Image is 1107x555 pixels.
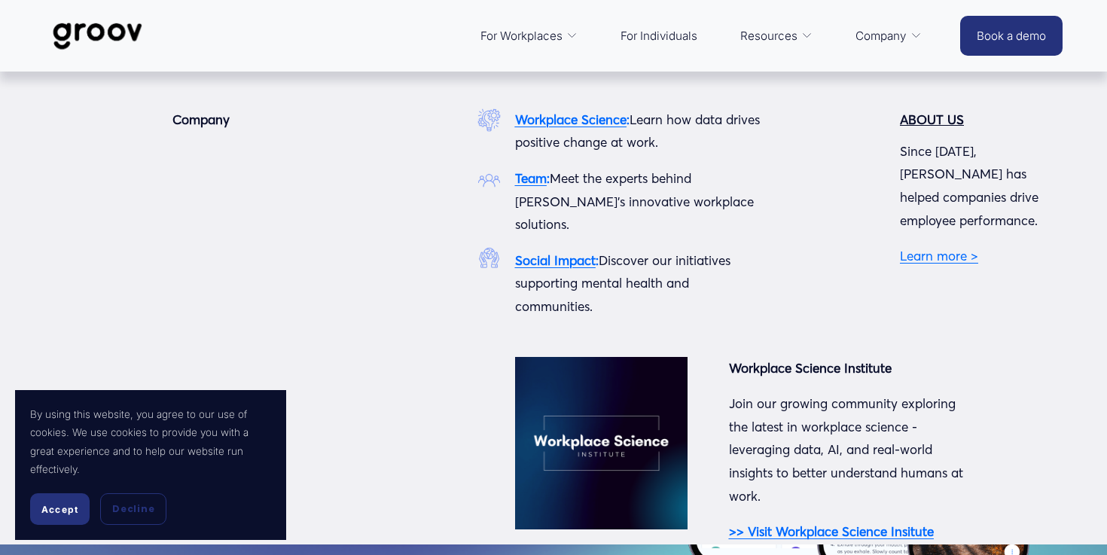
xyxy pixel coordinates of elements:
[900,248,978,264] a: Learn more >
[855,26,906,46] span: Company
[729,523,934,539] a: >> Visit Workplace Science Insitute
[515,108,764,154] p: Learn how data drives positive change at work.
[15,390,286,540] section: Cookie banner
[733,18,821,53] a: folder dropdown
[30,493,90,525] button: Accept
[30,405,271,478] p: By using this website, you agree to our use of cookies. We use cookies to provide you with a grea...
[900,140,1063,232] p: Since [DATE], [PERSON_NAME] has helped companies drive employee performance.
[41,504,78,515] span: Accept
[515,111,627,127] a: Workplace Science
[515,249,764,319] p: Discover our initiatives supporting mental health and communities.
[515,252,596,268] a: Social Impact
[515,167,764,236] p: Meet the experts behind [PERSON_NAME]'s innovative workplace solutions.
[473,18,586,53] a: folder dropdown
[547,170,550,186] strong: :
[960,16,1063,56] a: Book a demo
[172,111,230,127] strong: Company
[596,252,599,268] strong: :
[480,26,563,46] span: For Workplaces
[848,18,929,53] a: folder dropdown
[112,502,154,516] span: Decline
[729,392,977,508] p: Join our growing community exploring the latest in workplace science - leveraging data, AI, and r...
[729,360,892,376] strong: Workplace Science Institute
[740,26,797,46] span: Resources
[900,111,964,127] strong: ABOUT US
[44,11,151,61] img: Groov | Workplace Science Platform | Unlock Performance | Drive Results
[627,111,630,127] strong: :
[515,170,547,186] a: Team
[613,18,705,53] a: For Individuals
[100,493,166,525] button: Decline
